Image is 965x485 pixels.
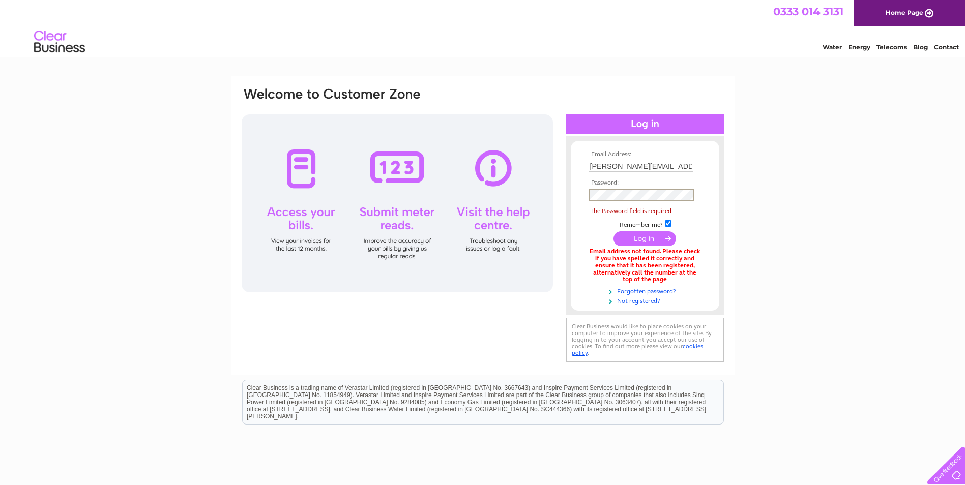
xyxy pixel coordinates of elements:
a: Blog [913,43,928,51]
div: Clear Business is a trading name of Verastar Limited (registered in [GEOGRAPHIC_DATA] No. 3667643... [243,6,723,49]
div: Email address not found. Please check if you have spelled it correctly and ensure that it has bee... [589,248,701,283]
th: Email Address: [586,151,704,158]
a: Not registered? [589,295,704,305]
a: Energy [848,43,870,51]
a: Telecoms [876,43,907,51]
span: The Password field is required [590,207,671,215]
a: Water [823,43,842,51]
img: logo.png [34,26,85,57]
input: Submit [613,231,676,246]
a: Contact [934,43,959,51]
th: Password: [586,179,704,187]
div: Clear Business would like to place cookies on your computer to improve your experience of the sit... [566,318,724,362]
a: Forgotten password? [589,286,704,295]
td: Remember me? [586,219,704,229]
a: 0333 014 3131 [773,5,843,18]
a: cookies policy [572,343,703,356]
